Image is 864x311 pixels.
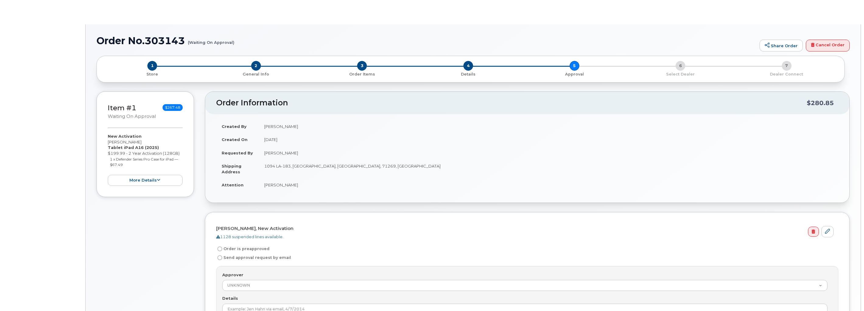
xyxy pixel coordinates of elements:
a: 4 Details [415,71,522,77]
h2: Order Information [216,99,807,107]
a: 3 Order Items [309,71,415,77]
span: 3 [357,61,367,71]
strong: Attention [222,182,244,187]
button: more details [108,175,183,186]
small: Waiting On Approval [108,114,156,119]
td: [DATE] [259,133,838,146]
strong: Tablet iPad A16 (2025) [108,145,159,150]
a: Share Order [760,40,803,52]
p: Store [104,72,201,77]
strong: Shipping Address [222,164,241,174]
label: Send approval request by email [216,254,291,261]
a: Cancel Order [806,40,850,52]
h1: Order No.303143 [97,35,757,46]
span: 4 [463,61,473,71]
td: [PERSON_NAME] [259,120,838,133]
strong: Requested By [222,150,253,155]
h4: [PERSON_NAME], New Activation [216,226,834,231]
span: 1 [147,61,157,71]
strong: Created On [222,137,248,142]
p: Details [418,72,519,77]
strong: Created By [222,124,247,129]
span: 2 [251,61,261,71]
small: (Waiting On Approval) [188,35,234,45]
a: Item #1 [108,104,136,112]
strong: New Activation [108,134,142,139]
div: [PERSON_NAME] $199.99 - 2 Year Activation (128GB) [108,133,183,186]
small: 1 x Defender Series Pro Case for iPad — $67.49 [110,157,178,167]
div: 1128 suspended lines available. [216,234,834,240]
td: 1094 LA-183, [GEOGRAPHIC_DATA], [GEOGRAPHIC_DATA], 71269, [GEOGRAPHIC_DATA] [259,159,838,178]
label: Details [222,295,238,301]
p: Order Items [311,72,413,77]
input: Send approval request by email [217,255,222,260]
span: $267.48 [163,104,183,111]
td: [PERSON_NAME] [259,178,838,192]
a: 1 Store [102,71,203,77]
td: [PERSON_NAME] [259,146,838,160]
a: 2 General Info [203,71,309,77]
p: General Info [205,72,307,77]
label: Order is preapproved [216,245,269,253]
label: Approver [222,272,243,278]
input: Order is preapproved [217,246,222,251]
div: $280.85 [807,97,834,109]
